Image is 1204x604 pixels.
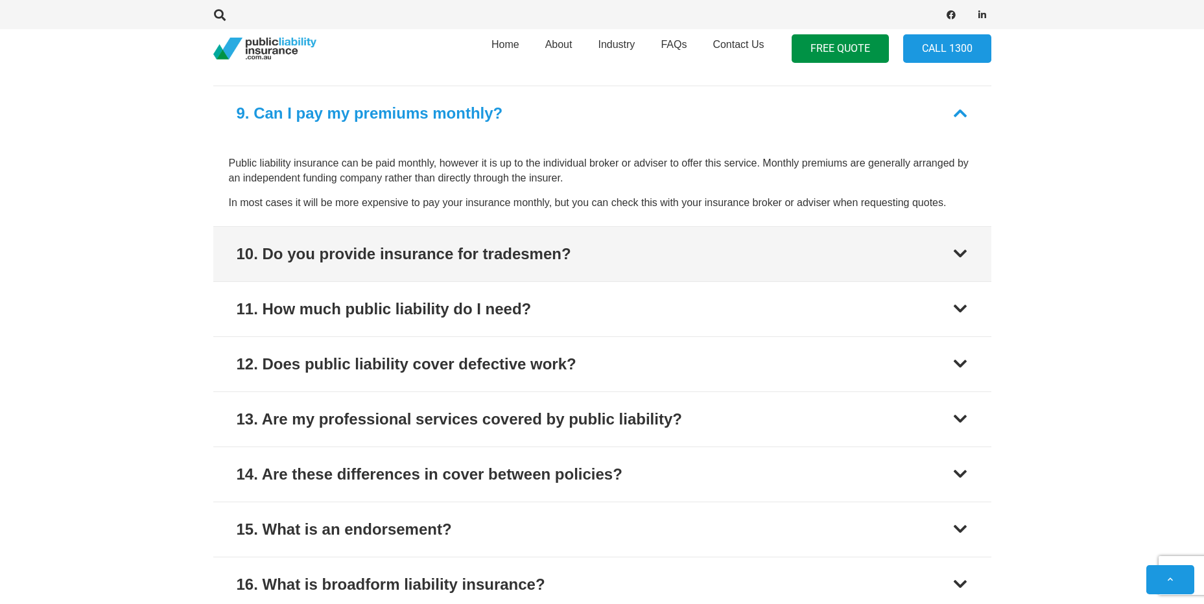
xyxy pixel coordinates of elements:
span: FAQs [661,39,687,50]
div: 13. Are my professional services covered by public liability? [237,408,682,431]
p: Public liability insurance can be paid monthly, however it is up to the individual broker or advi... [229,156,976,185]
a: Industry [585,25,648,72]
button: 11. How much public liability do I need? [213,282,991,336]
a: pli_logotransparent [213,38,316,60]
a: Contact Us [700,25,777,72]
span: Home [491,39,519,50]
a: LinkedIn [973,6,991,24]
span: About [545,39,572,50]
button: 10. Do you provide insurance for tradesmen? [213,227,991,281]
a: About [532,25,585,72]
a: Call 1300 [903,34,991,64]
a: Back to top [1146,565,1194,594]
div: 10. Do you provide insurance for tradesmen? [237,242,571,266]
button: 13. Are my professional services covered by public liability? [213,392,991,447]
button: 9. Can I pay my premiums monthly? [213,86,991,141]
a: Home [478,25,532,72]
a: Search [207,9,233,21]
a: FREE QUOTE [792,34,889,64]
div: 11. How much public liability do I need? [237,297,532,321]
div: 12. Does public liability cover defective work? [237,353,576,376]
button: 14. Are these differences in cover between policies? [213,447,991,502]
div: 15. What is an endorsement? [237,518,452,541]
p: In most cases it will be more expensive to pay your insurance monthly, but you can check this wit... [229,196,976,210]
button: 12. Does public liability cover defective work? [213,337,991,391]
div: 16. What is broadform liability insurance? [237,573,545,596]
button: 15. What is an endorsement? [213,502,991,557]
span: Contact Us [713,39,764,50]
a: Facebook [942,6,960,24]
div: 14. Are these differences in cover between policies? [237,463,622,486]
div: 9. Can I pay my premiums monthly? [237,102,503,125]
span: Industry [598,39,635,50]
a: FAQs [648,25,700,72]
